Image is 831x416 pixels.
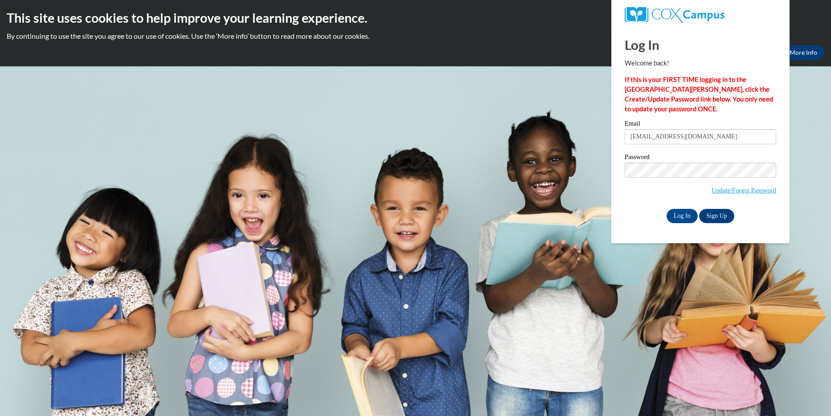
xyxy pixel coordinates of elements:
[625,76,773,113] strong: If this is your FIRST TIME logging in to the [GEOGRAPHIC_DATA][PERSON_NAME], click the Create/Upd...
[625,36,776,54] h1: Log In
[625,120,776,129] label: Email
[699,209,734,223] a: Sign Up
[625,58,776,68] p: Welcome back!
[7,31,824,41] p: By continuing to use the site you agree to our use of cookies. Use the ‘More info’ button to read...
[667,209,698,223] input: Log In
[625,7,776,23] a: COX Campus
[625,7,725,23] img: COX Campus
[7,9,824,27] h2: This site uses cookies to help improve your learning experience.
[712,187,776,194] a: Update/Forgot Password
[625,154,776,163] label: Password
[782,45,824,60] a: More Info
